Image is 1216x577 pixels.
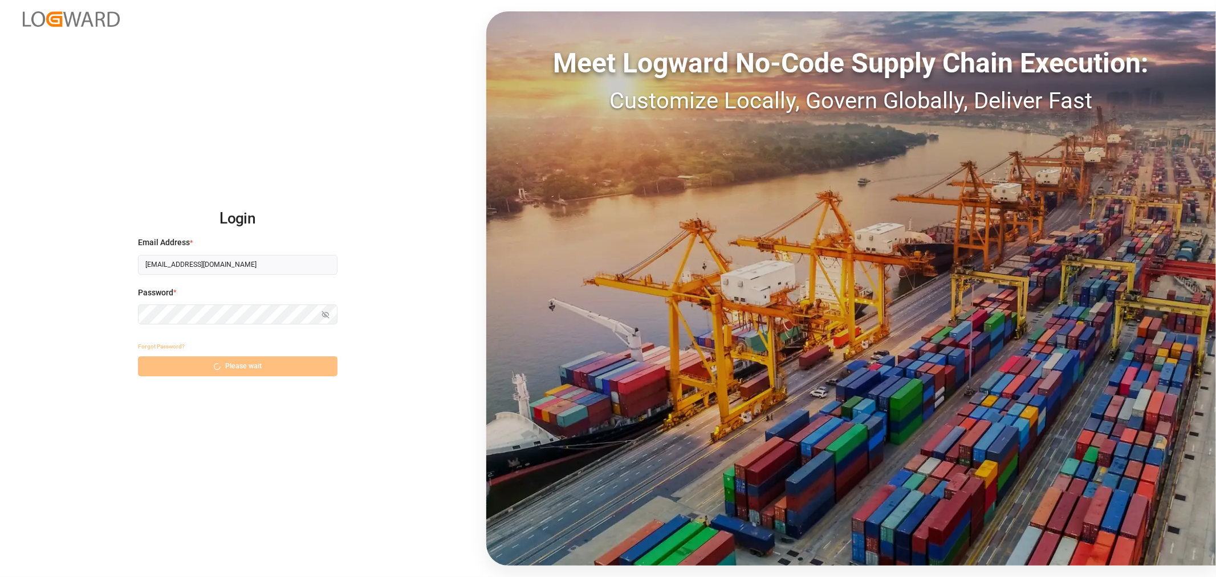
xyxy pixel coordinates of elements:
input: Enter your email [138,255,337,275]
span: Email Address [138,237,190,249]
img: Logward_new_orange.png [23,11,120,27]
div: Meet Logward No-Code Supply Chain Execution: [486,43,1216,84]
div: Customize Locally, Govern Globally, Deliver Fast [486,84,1216,118]
h2: Login [138,201,337,237]
span: Password [138,287,173,299]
